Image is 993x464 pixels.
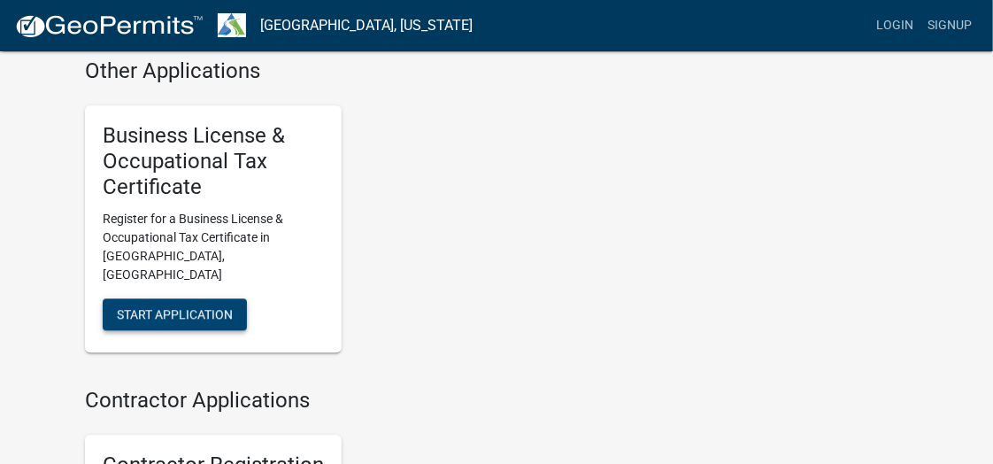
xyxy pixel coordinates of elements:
h4: Contractor Applications [85,388,625,414]
button: Start Application [103,298,247,330]
span: Start Application [117,307,233,321]
a: [GEOGRAPHIC_DATA], [US_STATE] [260,11,473,41]
a: Login [869,9,920,43]
wm-workflow-list-section: Other Applications [85,58,625,367]
img: Troup County, Georgia [218,13,246,37]
h5: Business License & Occupational Tax Certificate [103,123,324,199]
a: Signup [920,9,979,43]
h4: Other Applications [85,58,625,84]
p: Register for a Business License & Occupational Tax Certificate in [GEOGRAPHIC_DATA], [GEOGRAPHIC_... [103,210,324,284]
